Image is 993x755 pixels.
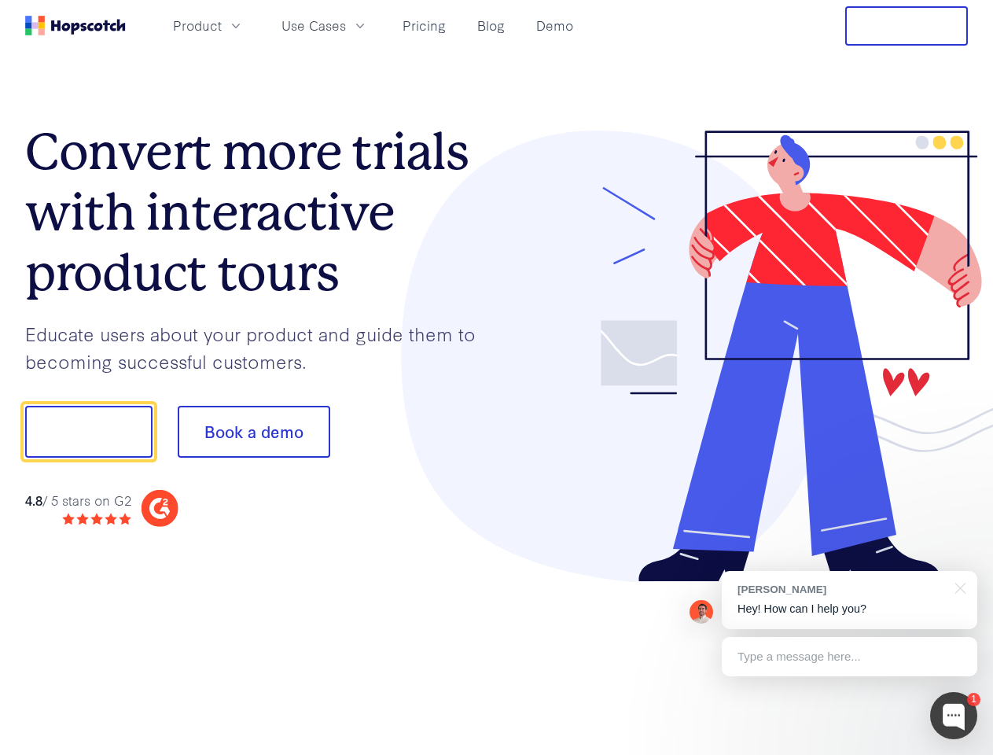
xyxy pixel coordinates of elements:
a: Blog [471,13,511,39]
span: Use Cases [281,16,346,35]
p: Hey! How can I help you? [737,601,962,617]
a: Home [25,16,126,35]
div: / 5 stars on G2 [25,491,131,510]
a: Demo [530,13,579,39]
span: Product [173,16,222,35]
div: [PERSON_NAME] [737,582,946,597]
button: Product [164,13,253,39]
button: Book a demo [178,406,330,458]
a: Pricing [396,13,452,39]
div: Type a message here... [722,637,977,676]
div: 1 [967,693,980,706]
button: Show me! [25,406,153,458]
strong: 4.8 [25,491,42,509]
img: Mark Spera [690,600,713,624]
h1: Convert more trials with interactive product tours [25,122,497,303]
p: Educate users about your product and guide them to becoming successful customers. [25,320,497,374]
button: Use Cases [272,13,377,39]
button: Free Trial [845,6,968,46]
